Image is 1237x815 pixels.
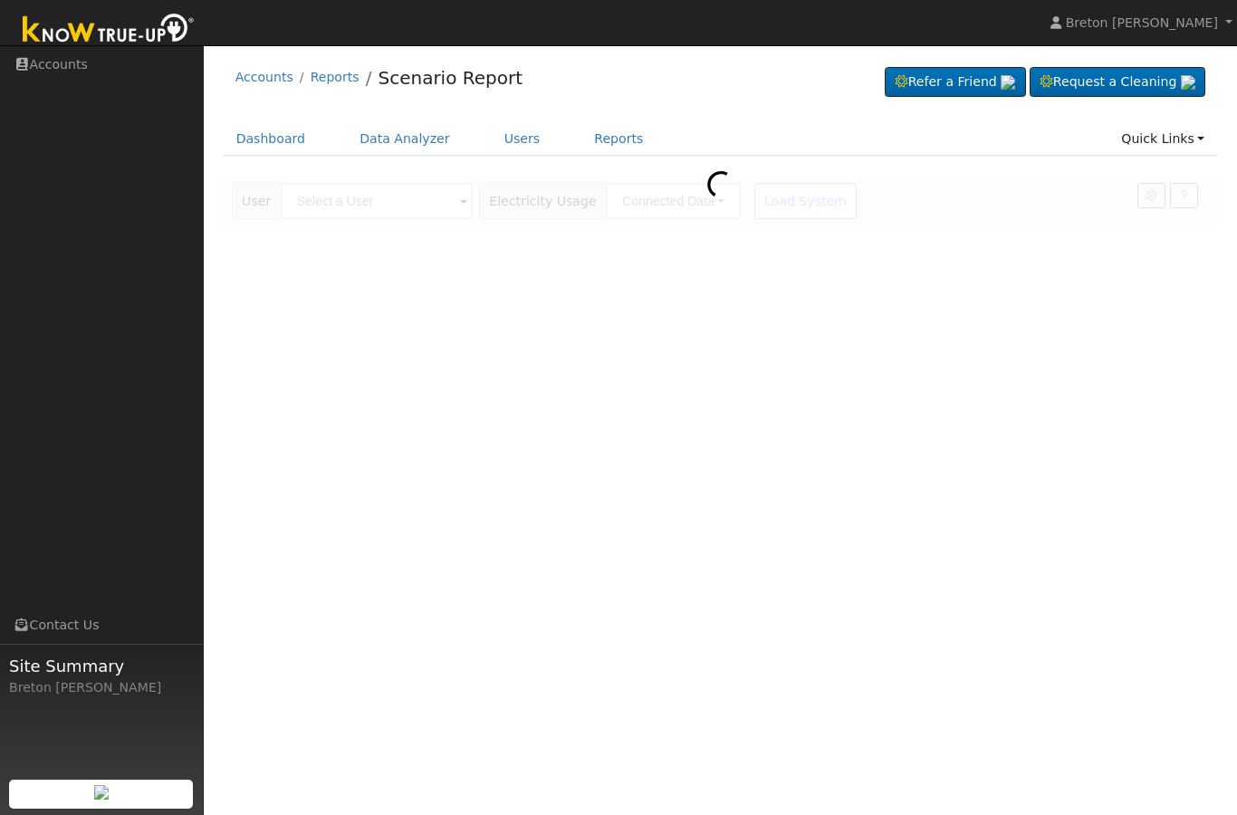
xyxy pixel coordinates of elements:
a: Users [491,122,554,156]
a: Reports [311,70,360,84]
a: Request a Cleaning [1030,67,1205,98]
a: Dashboard [223,122,320,156]
span: Site Summary [9,654,194,678]
a: Refer a Friend [885,67,1026,98]
img: retrieve [94,785,109,800]
a: Reports [580,122,657,156]
div: Breton [PERSON_NAME] [9,678,194,697]
a: Scenario Report [378,67,523,89]
a: Accounts [235,70,293,84]
img: retrieve [1001,75,1015,90]
span: Breton [PERSON_NAME] [1066,15,1218,30]
img: retrieve [1181,75,1195,90]
img: Know True-Up [14,10,204,51]
a: Quick Links [1108,122,1218,156]
a: Data Analyzer [346,122,464,156]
